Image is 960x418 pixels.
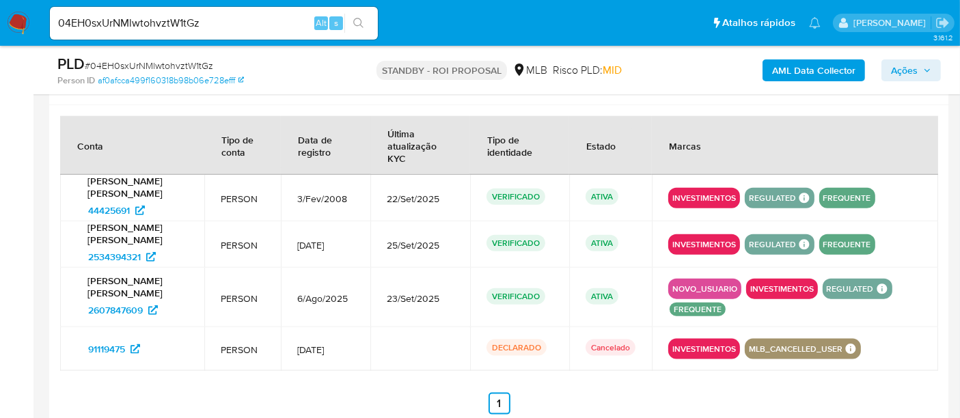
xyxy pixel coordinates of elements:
b: PLD [57,53,85,74]
span: 3.161.2 [933,32,953,43]
a: Notificações [809,17,821,29]
button: AML Data Collector [763,59,865,81]
a: Sair [935,16,950,30]
span: Risco PLD: [553,63,622,78]
span: Ações [891,59,918,81]
span: Atalhos rápidos [722,16,795,30]
button: search-icon [344,14,372,33]
span: Alt [316,16,327,29]
a: af0afcca499f160318b98b06e728efff [98,74,244,87]
div: MLB [512,63,547,78]
p: erico.trevizan@mercadopago.com.br [853,16,931,29]
span: MID [603,62,622,78]
b: AML Data Collector [772,59,855,81]
span: # 04EH0sxUrNMlwtohvztW1tGz [85,59,213,72]
input: Pesquise usuários ou casos... [50,14,378,32]
button: Ações [881,59,941,81]
b: Person ID [57,74,95,87]
p: STANDBY - ROI PROPOSAL [376,61,507,80]
span: s [334,16,338,29]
